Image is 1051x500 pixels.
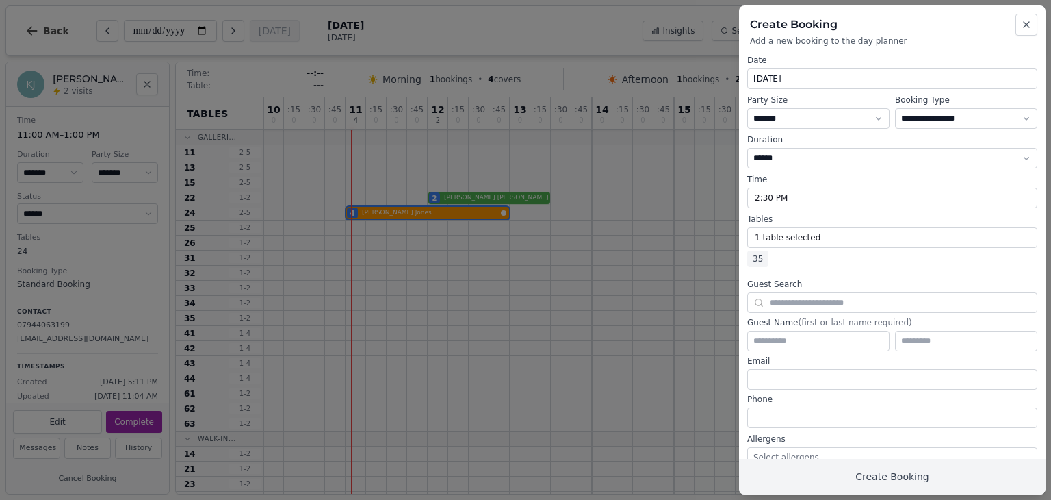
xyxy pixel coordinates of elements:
p: Add a new booking to the day planner [750,36,1035,47]
label: Date [747,55,1037,66]
label: Duration [747,134,1037,145]
label: Guest Search [747,279,1037,290]
label: Tables [747,214,1037,225]
button: Select allergens... [747,447,1037,468]
label: Email [747,355,1037,366]
label: Party Size [747,95,890,105]
h2: Create Booking [750,16,1035,33]
span: (first or last name required) [798,318,911,327]
span: 35 [747,251,768,267]
button: [DATE] [747,68,1037,89]
label: Booking Type [895,95,1037,105]
button: 1 table selected [747,227,1037,248]
label: Allergens [747,434,1037,445]
label: Time [747,174,1037,185]
button: 2:30 PM [747,188,1037,208]
label: Phone [747,394,1037,405]
span: Select allergens... [753,453,827,462]
button: Create Booking [739,459,1046,495]
label: Guest Name [747,317,1037,328]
